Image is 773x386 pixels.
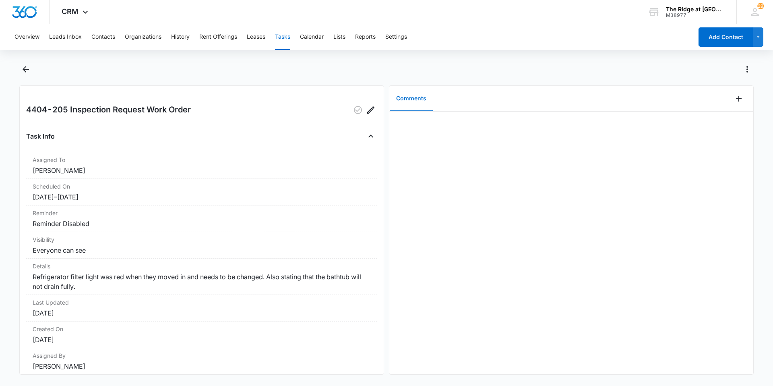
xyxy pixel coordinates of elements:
button: Actions [741,63,754,76]
div: Created On[DATE] [26,322,377,348]
dt: Assigned By [33,351,371,360]
button: Organizations [125,24,161,50]
h4: Task Info [26,131,55,141]
button: Contacts [91,24,115,50]
dt: Assigned To [33,156,371,164]
button: Comments [390,86,433,111]
dd: [DATE] [33,335,371,344]
div: Assigned To[PERSON_NAME] [26,152,377,179]
button: Edit [364,104,377,116]
button: Close [364,130,377,143]
button: History [171,24,190,50]
dt: Details [33,262,371,270]
div: ReminderReminder Disabled [26,205,377,232]
button: Back [19,63,32,76]
button: Lists [333,24,345,50]
dd: [PERSON_NAME] [33,361,371,371]
h2: 4404-205 Inspection Request Work Order [26,104,191,116]
div: Assigned By[PERSON_NAME] [26,348,377,375]
div: VisibilityEveryone can see [26,232,377,259]
dt: Created On [33,325,371,333]
dt: Last Updated [33,298,371,307]
button: Calendar [300,24,324,50]
span: CRM [62,7,79,16]
dd: Everyone can see [33,245,371,255]
div: DetailsRefrigerator filter light was red when they moved in and needs to be changed. Also stating... [26,259,377,295]
button: Add Contact [699,27,753,47]
button: Leases [247,24,265,50]
dd: Refrigerator filter light was red when they moved in and needs to be changed. Also stating that t... [33,272,371,291]
dd: [PERSON_NAME] [33,166,371,175]
div: account id [666,12,725,18]
dd: Reminder Disabled [33,219,371,228]
button: Leads Inbox [49,24,82,50]
div: Scheduled On[DATE]–[DATE] [26,179,377,205]
button: Add Comment [732,92,745,105]
div: account name [666,6,725,12]
div: Last Updated[DATE] [26,295,377,322]
dt: Scheduled On [33,182,371,191]
span: 29 [757,3,764,9]
dt: Visibility [33,235,371,244]
dd: [DATE] [33,308,371,318]
dt: Reminder [33,209,371,217]
button: Overview [14,24,39,50]
div: notifications count [757,3,764,9]
button: Tasks [275,24,290,50]
button: Reports [355,24,376,50]
button: Settings [385,24,407,50]
button: Rent Offerings [199,24,237,50]
dd: [DATE] – [DATE] [33,192,371,202]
